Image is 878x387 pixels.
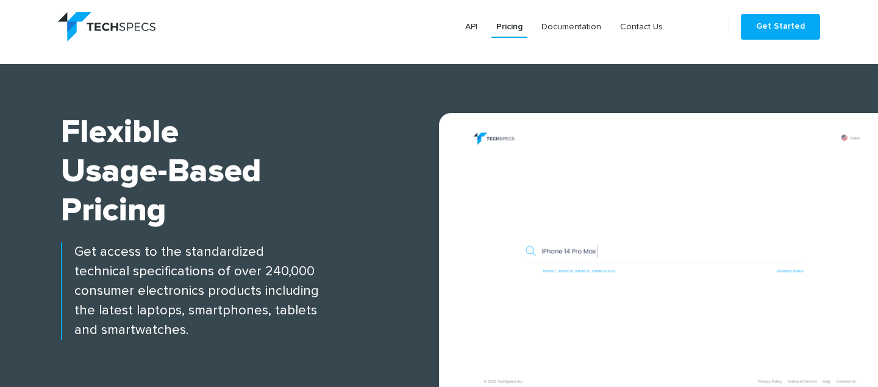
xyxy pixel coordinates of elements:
h1: Flexible Usage-based Pricing [61,113,439,230]
a: API [460,16,482,38]
a: Contact Us [615,16,668,38]
a: Documentation [537,16,606,38]
a: Pricing [491,16,527,38]
p: Get access to the standardized technical specifications of over 240,000 consumer electronics prod... [61,242,439,340]
a: Get Started [741,14,820,40]
img: logo [58,12,155,42]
